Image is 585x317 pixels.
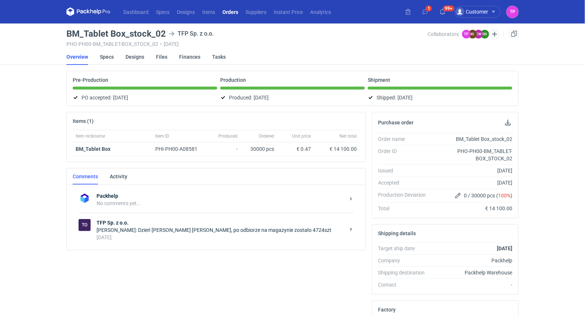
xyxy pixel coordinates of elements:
[73,77,108,83] p: Pre-Production
[454,191,462,200] button: Edit production Deviation
[97,200,345,207] div: No comments yet...
[220,93,365,102] div: Produced:
[504,118,512,127] button: Download PO
[66,7,110,16] svg: Packhelp Pro
[259,133,274,139] span: Ordered
[510,29,519,38] a: Duplicate
[73,168,98,185] a: Comments
[378,179,432,186] div: Accepted
[152,7,173,16] a: Specs
[317,145,357,153] div: € 14 100.00
[100,49,114,65] a: Specs
[378,281,432,288] div: Contact
[156,49,167,65] a: Files
[432,281,512,288] div: -
[270,7,306,16] a: Instant Price
[79,219,91,231] figcaption: To
[419,6,431,18] button: 1
[378,257,432,264] div: Company
[173,7,199,16] a: Designs
[462,30,471,39] figcaption: TP
[240,142,277,156] div: 30000 pcs
[79,219,91,231] div: TFP Sp. z o.o.
[432,147,512,162] div: PHO-PH00-BM_TABLET-BOX_STOCK_02
[76,146,110,152] a: BM_Tablet Box
[73,93,217,102] div: PO accepted:
[378,191,432,200] div: Production Deviation
[110,168,127,185] a: Activity
[220,77,246,83] p: Production
[432,179,512,186] div: [DATE]
[432,135,512,143] div: BM_Tablet Box_stock_02
[368,77,390,83] p: Shipment
[113,93,128,102] span: [DATE]
[378,120,414,125] h2: Purchase order
[497,245,512,251] strong: [DATE]
[378,307,396,313] h2: Factory
[97,234,345,241] div: [DATE]
[66,41,428,47] div: PHO-PH00-BM_TABLET-BOX_STOCK_02 [DATE]
[378,135,432,143] div: Order name
[155,145,204,153] div: PHI-PH00-A08581
[97,219,345,226] strong: TFP Sp. z o.o.
[212,49,226,65] a: Tasks
[97,226,345,234] div: [PERSON_NAME]: Dzień [PERSON_NAME] [PERSON_NAME], po odbiorze na magazynie zostało 4724szt
[455,7,488,16] div: Customer
[468,30,477,39] figcaption: KI
[378,147,432,162] div: Order ID
[437,6,448,18] button: 99+
[428,31,459,37] span: Collaborators
[199,7,219,16] a: Items
[474,30,483,39] figcaption: EW
[280,145,311,153] div: € 0.47
[120,7,152,16] a: Dashboard
[378,269,432,276] div: Shipping destination
[169,29,214,38] div: TFP Sp. z o.o.
[432,257,512,264] div: Packhelp
[219,7,242,16] a: Orders
[378,230,416,236] h2: Shipping details
[79,192,91,204] img: Packhelp
[179,49,200,65] a: Finances
[490,29,499,39] button: Edit collaborators
[218,133,237,139] span: Produced
[155,133,169,139] span: Item ID
[76,133,105,139] span: Item nickname
[506,6,519,18] button: TP
[254,93,269,102] span: [DATE]
[397,93,413,102] span: [DATE]
[207,142,240,156] div: -
[73,118,94,124] h2: Items (1)
[464,192,512,199] span: 0 / 30000 pcs ( )
[126,49,144,65] a: Designs
[66,49,88,65] a: Overview
[432,269,512,276] div: Packhelp Warehouse
[160,41,162,47] span: •
[480,30,489,39] figcaption: NS
[339,133,357,139] span: Net total
[506,6,519,18] div: Tosia Płotek
[306,7,335,16] a: Analytics
[97,192,345,200] strong: Packhelp
[498,193,510,198] span: 100%
[242,7,270,16] a: Suppliers
[378,167,432,174] div: Issued
[292,133,311,139] span: Unit price
[378,205,432,212] div: Total
[454,6,506,18] button: Customer
[378,245,432,252] div: Target ship date
[432,167,512,174] div: [DATE]
[432,205,512,212] div: € 14 100.00
[368,93,512,102] div: Shipped:
[66,29,166,38] h3: BM_Tablet Box_stock_02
